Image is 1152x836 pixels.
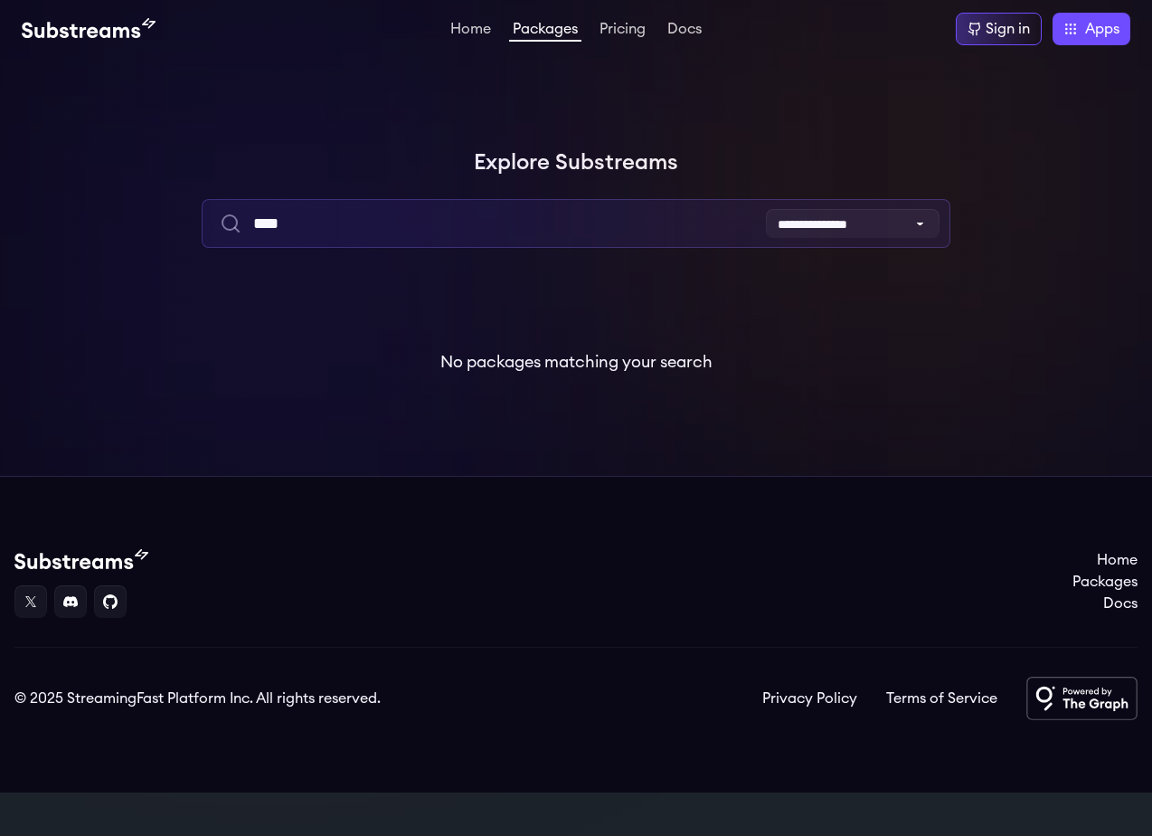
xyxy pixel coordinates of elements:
[596,22,649,40] a: Pricing
[956,13,1042,45] a: Sign in
[14,688,381,709] div: © 2025 StreamingFast Platform Inc. All rights reserved.
[22,18,156,40] img: Substream's logo
[1085,18,1119,40] span: Apps
[986,18,1030,40] div: Sign in
[1026,677,1138,720] img: Powered by The Graph
[886,688,997,709] a: Terms of Service
[1072,593,1138,614] a: Docs
[1072,571,1138,593] a: Packages
[447,22,495,40] a: Home
[1072,549,1138,571] a: Home
[762,688,857,709] a: Privacy Policy
[440,349,713,375] p: No packages matching your search
[14,549,148,571] img: Substream's logo
[664,22,705,40] a: Docs
[14,145,1138,181] h1: Explore Substreams
[509,22,581,42] a: Packages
